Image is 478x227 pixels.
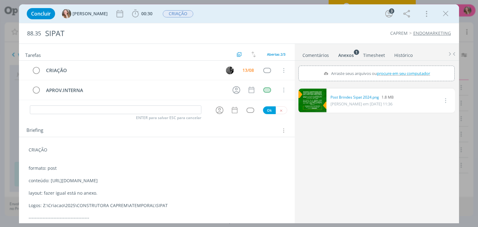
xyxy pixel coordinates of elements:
[29,215,285,221] p: ---------------------------------------
[302,49,329,58] a: Comentários
[338,52,354,58] div: Anexos
[384,9,394,19] button: 3
[226,67,234,74] img: P
[163,10,193,17] span: CRIAÇÃO
[43,67,220,74] div: CRIAÇÃO
[27,30,41,37] span: 88.35
[29,202,285,209] p: Logos: Z:\Criacao\2025\CONSTRUTORA CAPREM\ATEMPORAL\SIPAT
[263,106,276,114] button: Ok
[29,190,285,196] p: layout: fazer igual está no anexo.
[267,52,285,57] span: Abertas 2/3
[73,12,108,16] span: [PERSON_NAME]
[330,95,394,100] div: 1.8 MB
[29,178,285,184] p: conteúdo: [URL][DOMAIN_NAME]
[394,49,413,58] a: Histórico
[136,115,201,120] span: ENTER para salvar ESC para cancelar
[330,95,379,100] a: Post Brindes Sipat 2024.png
[43,86,227,94] div: APROV.INTERNA
[389,8,394,14] div: 3
[62,9,108,18] button: G[PERSON_NAME]
[31,11,51,16] span: Concluir
[363,49,385,58] a: Timesheet
[330,101,392,107] span: [PERSON_NAME] em [DATE] 11:36
[26,127,43,135] span: Briefing
[162,10,194,18] button: CRIAÇÃO
[390,30,408,36] a: CAPREM
[62,9,71,18] img: G
[29,165,285,171] p: formato: post
[321,69,432,77] label: Arraste seus arquivos ou
[377,71,430,76] span: procure em seu computador
[130,9,154,19] button: 00:30
[42,26,272,41] div: SIPAT
[29,147,285,153] p: CRIAÇÃO
[242,68,254,72] div: 13/08
[141,11,152,16] span: 00:30
[25,51,41,58] span: Tarefas
[354,49,359,55] sup: 1
[251,52,256,57] img: arrow-down-up.svg
[413,30,451,36] a: ENDOMARKETING
[19,4,459,223] div: dialog
[225,66,235,75] button: P
[27,8,55,19] button: Concluir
